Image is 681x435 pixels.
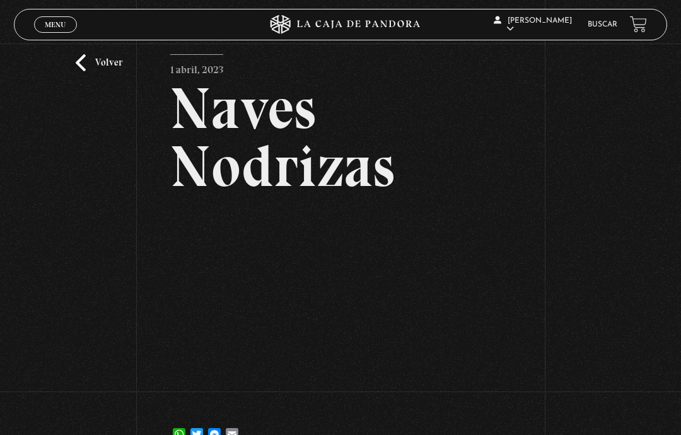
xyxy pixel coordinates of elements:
a: Volver [76,54,122,71]
h2: Naves Nodrizas [170,79,510,195]
p: 1 abril, 2023 [170,54,223,79]
a: Buscar [588,21,617,28]
a: View your shopping cart [630,16,647,33]
span: Menu [45,21,66,28]
span: Cerrar [41,32,71,40]
span: [PERSON_NAME] [494,17,572,33]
